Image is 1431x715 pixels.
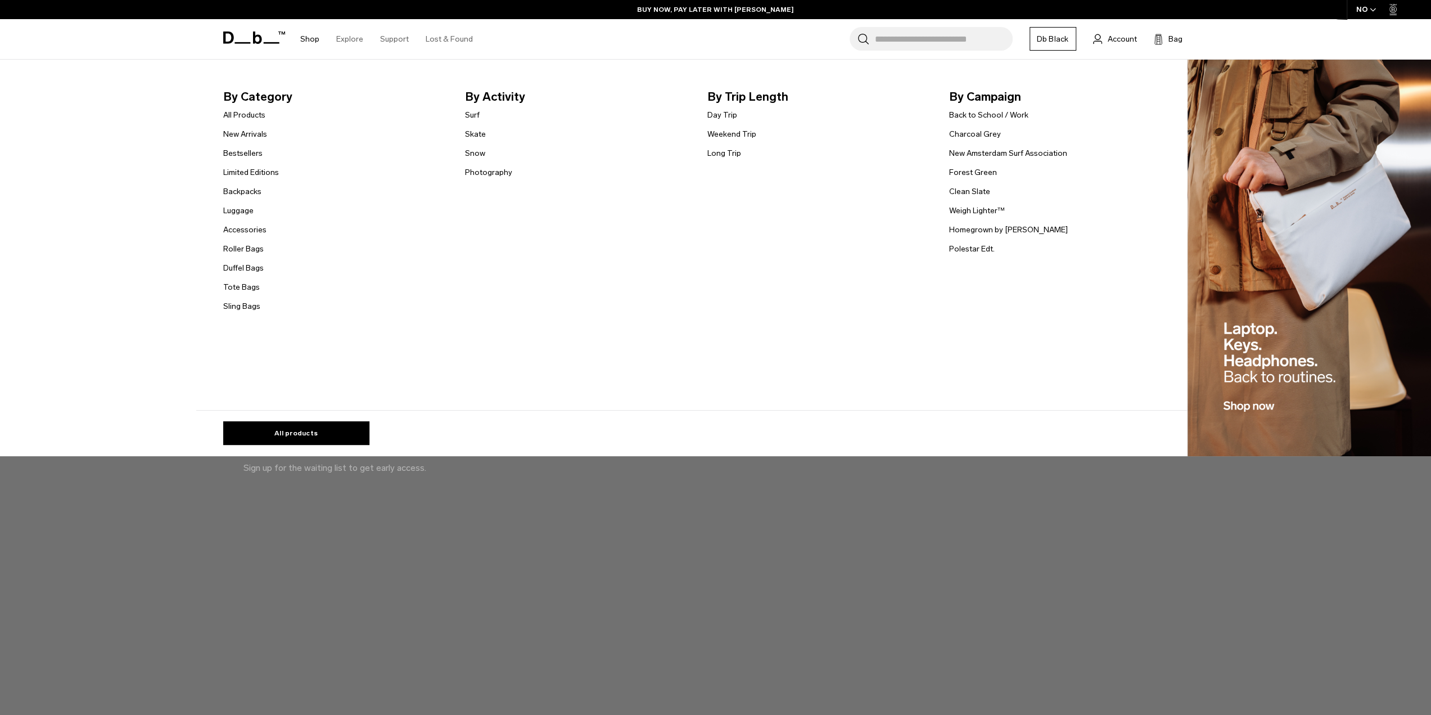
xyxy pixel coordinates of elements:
a: Limited Editions [223,167,279,178]
a: Explore [336,19,363,59]
span: By Campaign [949,88,1173,106]
a: All Products [223,109,265,121]
button: Bag [1154,32,1182,46]
a: Forest Green [949,167,997,178]
a: Tote Bags [223,281,260,293]
span: Account [1108,33,1137,45]
a: Charcoal Grey [949,128,1001,140]
a: Long Trip [707,147,741,159]
a: Photography [465,167,512,178]
a: Skate [465,128,486,140]
a: Account [1093,32,1137,46]
a: Support [380,19,409,59]
nav: Main Navigation [292,19,481,59]
a: Weigh Lighter™ [949,205,1005,217]
a: Accessories [223,224,267,236]
span: By Category [223,88,448,106]
a: New Amsterdam Surf Association [949,147,1067,159]
a: Backpacks [223,186,261,197]
a: BUY NOW, PAY LATER WITH [PERSON_NAME] [637,5,794,15]
a: Duffel Bags [223,262,264,274]
a: Polestar Edt. [949,243,995,255]
a: Back to School / Work [949,109,1028,121]
a: Clean Slate [949,186,990,197]
span: By Trip Length [707,88,932,106]
a: Shop [300,19,319,59]
a: Db Black [1030,27,1076,51]
a: Weekend Trip [707,128,756,140]
a: All products [223,421,369,445]
span: Bag [1168,33,1182,45]
a: Lost & Found [426,19,473,59]
a: Day Trip [707,109,737,121]
a: Roller Bags [223,243,264,255]
a: Bestsellers [223,147,263,159]
span: By Activity [465,88,689,106]
a: New Arrivals [223,128,267,140]
a: Homegrown by [PERSON_NAME] [949,224,1068,236]
a: Surf [465,109,480,121]
a: Snow [465,147,485,159]
a: Sling Bags [223,300,260,312]
a: Luggage [223,205,254,217]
